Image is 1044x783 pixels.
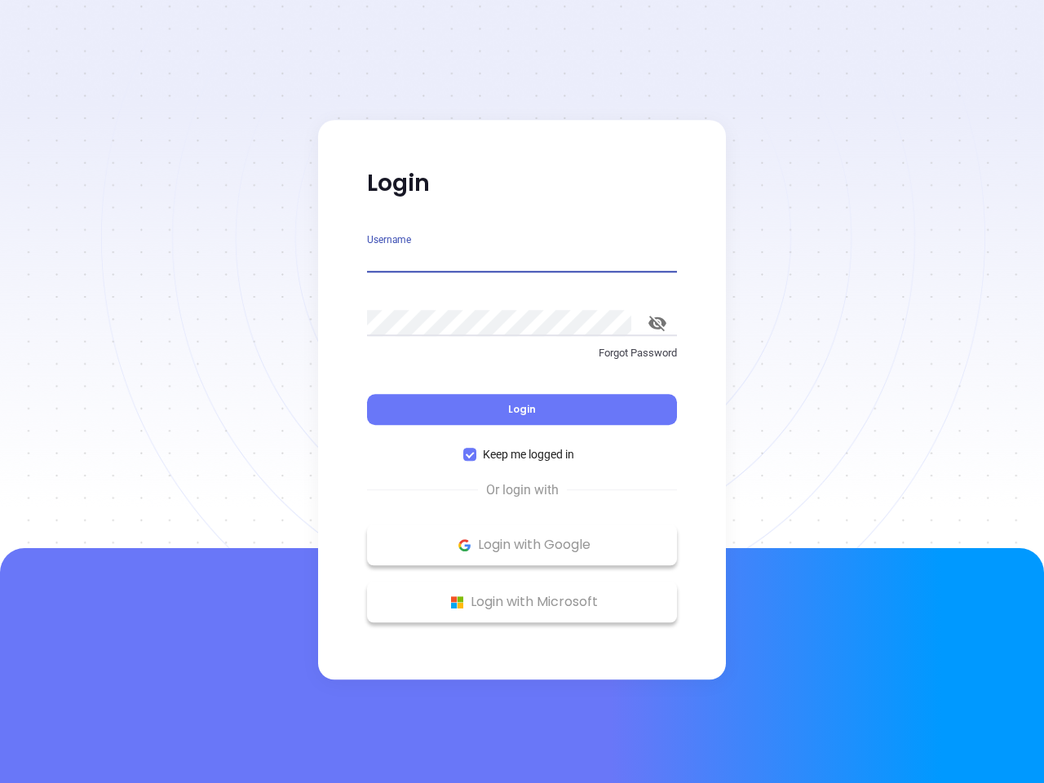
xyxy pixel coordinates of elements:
[375,533,669,557] p: Login with Google
[476,445,581,463] span: Keep me logged in
[367,582,677,622] button: Microsoft Logo Login with Microsoft
[447,592,467,613] img: Microsoft Logo
[375,590,669,614] p: Login with Microsoft
[478,480,567,500] span: Or login with
[454,535,475,555] img: Google Logo
[367,524,677,565] button: Google Logo Login with Google
[367,345,677,361] p: Forgot Password
[367,394,677,425] button: Login
[367,169,677,198] p: Login
[367,235,411,245] label: Username
[638,303,677,343] button: toggle password visibility
[508,402,536,416] span: Login
[367,345,677,374] a: Forgot Password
